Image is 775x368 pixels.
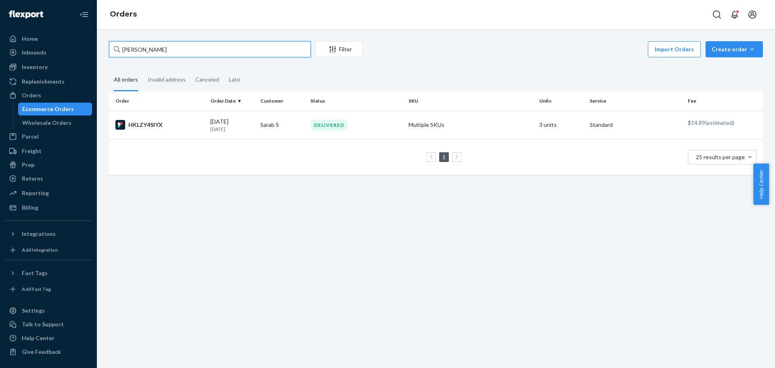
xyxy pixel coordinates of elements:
[709,6,725,23] button: Open Search Box
[5,130,92,143] a: Parcel
[22,161,34,169] div: Prep
[696,154,745,160] span: 25 results per page
[195,69,219,90] div: Canceled
[744,6,760,23] button: Open account menu
[229,69,240,90] div: Late
[22,269,48,277] div: Fast Tags
[307,91,405,111] th: Status
[536,111,586,139] td: 3 units
[405,111,536,139] td: Multiple SKUs
[22,63,48,71] div: Inventory
[207,91,257,111] th: Order Date
[316,45,362,53] div: Filter
[648,41,701,57] button: Import Orders
[590,121,681,129] p: Standard
[22,320,64,328] div: Talk to Support
[5,244,92,257] a: Add Integration
[405,91,536,111] th: SKU
[22,147,42,155] div: Freight
[712,45,757,53] div: Create order
[22,286,51,292] div: Add Fast Tag
[260,97,304,104] div: Customer
[22,35,38,43] div: Home
[5,227,92,240] button: Integrations
[753,164,769,205] button: Help Center
[109,41,311,57] input: Search orders
[688,119,756,127] p: $14.89
[22,48,46,57] div: Inbounds
[22,334,54,342] div: Help Center
[114,69,138,91] div: All orders
[22,204,38,212] div: Billing
[109,91,207,111] th: Order
[706,41,763,57] button: Create order
[115,120,204,130] div: HKLZY4SIYX
[9,11,43,19] img: Flexport logo
[5,187,92,200] a: Reporting
[22,246,58,253] div: Add Integration
[705,119,734,126] span: (estimated)
[22,91,41,99] div: Orders
[148,69,186,90] div: Invalid address
[5,145,92,158] a: Freight
[257,111,307,139] td: Sarab S
[441,154,447,160] a: Page 1 is your current page
[110,10,137,19] a: Orders
[5,61,92,74] a: Inventory
[22,230,56,238] div: Integrations
[536,91,586,111] th: Units
[210,118,254,132] div: [DATE]
[22,307,45,315] div: Settings
[5,283,92,296] a: Add Fast Tag
[5,89,92,102] a: Orders
[22,78,65,86] div: Replenishments
[22,119,71,127] div: Wholesale Orders
[18,116,92,129] a: Wholesale Orders
[5,32,92,45] a: Home
[5,318,92,331] a: Talk to Support
[103,3,143,26] ol: breadcrumbs
[22,189,49,197] div: Reporting
[5,332,92,345] a: Help Center
[5,158,92,171] a: Prep
[22,348,61,356] div: Give Feedback
[5,304,92,317] a: Settings
[22,105,74,113] div: Ecommerce Orders
[5,75,92,88] a: Replenishments
[727,6,743,23] button: Open notifications
[5,172,92,185] a: Returns
[76,6,92,23] button: Close Navigation
[22,175,43,183] div: Returns
[316,41,362,57] button: Filter
[210,126,254,132] p: [DATE]
[586,91,685,111] th: Service
[5,201,92,214] a: Billing
[310,120,348,130] div: DELIVERED
[5,46,92,59] a: Inbounds
[22,132,39,141] div: Parcel
[5,267,92,280] button: Fast Tags
[685,91,763,111] th: Fee
[5,345,92,358] button: Give Feedback
[18,103,92,116] a: Ecommerce Orders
